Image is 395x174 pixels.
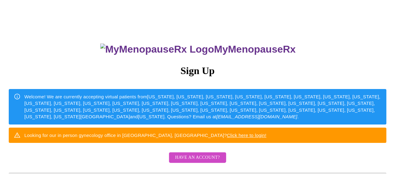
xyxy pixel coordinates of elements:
div: Looking for our in person gynecology office in [GEOGRAPHIC_DATA], [GEOGRAPHIC_DATA]? [24,129,266,141]
h3: Sign Up [9,65,386,77]
em: [EMAIL_ADDRESS][DOMAIN_NAME] [216,114,297,119]
a: Have an account? [167,159,228,164]
div: Welcome! We are currently accepting virtual patients from [US_STATE], [US_STATE], [US_STATE], [US... [24,91,381,123]
img: MyMenopauseRx Logo [100,44,214,55]
button: Have an account? [169,152,226,163]
h3: MyMenopauseRx [10,44,387,55]
a: Click here to login! [227,133,266,138]
span: Have an account? [175,154,220,162]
